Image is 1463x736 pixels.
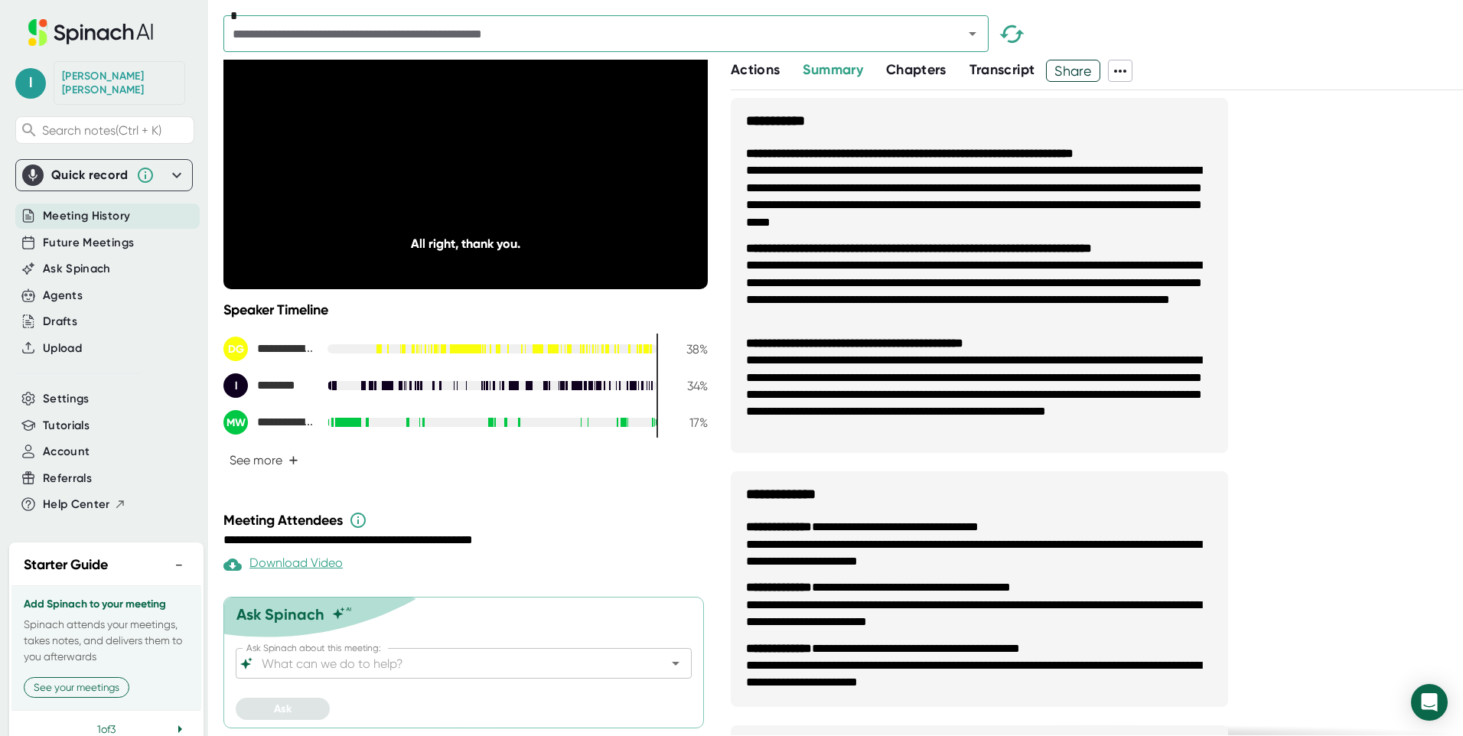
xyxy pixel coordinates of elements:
span: Share [1047,57,1100,84]
button: Agents [43,287,83,304]
span: Ask [274,702,292,715]
button: Share [1046,60,1100,82]
button: − [169,554,189,576]
div: Meeting Attendees [223,511,712,529]
div: DG [223,337,248,361]
div: Ask Spinach [236,605,324,624]
h2: Starter Guide [24,555,108,575]
div: Michael Watson [223,410,315,435]
button: See more+ [223,447,305,474]
button: Drafts [43,313,77,331]
button: Future Meetings [43,234,134,252]
div: Darin Gwillim [223,337,315,361]
div: Quick record [51,168,129,183]
div: 34 % [670,379,708,393]
button: Tutorials [43,417,90,435]
div: MW [223,410,248,435]
div: All right, thank you. [272,236,659,251]
span: Actions [731,61,780,78]
span: Help Center [43,496,110,513]
div: 17 % [670,415,708,430]
button: Help Center [43,496,126,513]
div: Speaker Timeline [223,301,708,318]
button: Transcript [969,60,1035,80]
button: Chapters [886,60,947,80]
button: Meeting History [43,207,130,225]
input: What can we do to help? [259,653,642,674]
button: Ask [236,698,330,720]
div: Open Intercom Messenger [1411,684,1448,721]
button: Open [962,23,983,44]
span: 1 of 3 [97,723,116,735]
span: Chapters [886,61,947,78]
h3: Add Spinach to your meeting [24,598,189,611]
span: Search notes (Ctrl + K) [42,123,161,138]
p: Spinach attends your meetings, takes notes, and delivers them to you afterwards [24,617,189,665]
button: Actions [731,60,780,80]
span: + [288,454,298,467]
div: Quick record [22,160,186,191]
span: Transcript [969,61,1035,78]
button: Account [43,443,90,461]
div: Lina Centeno [62,70,177,96]
button: Open [665,653,686,674]
button: Upload [43,340,82,357]
button: Summary [803,60,862,80]
span: l [15,68,46,99]
button: Referrals [43,470,92,487]
button: Settings [43,390,90,408]
div: 38 % [670,342,708,357]
button: See your meetings [24,677,129,698]
div: Download Video [223,555,343,574]
button: Ask Spinach [43,260,111,278]
span: Summary [803,61,862,78]
div: l [223,373,248,398]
